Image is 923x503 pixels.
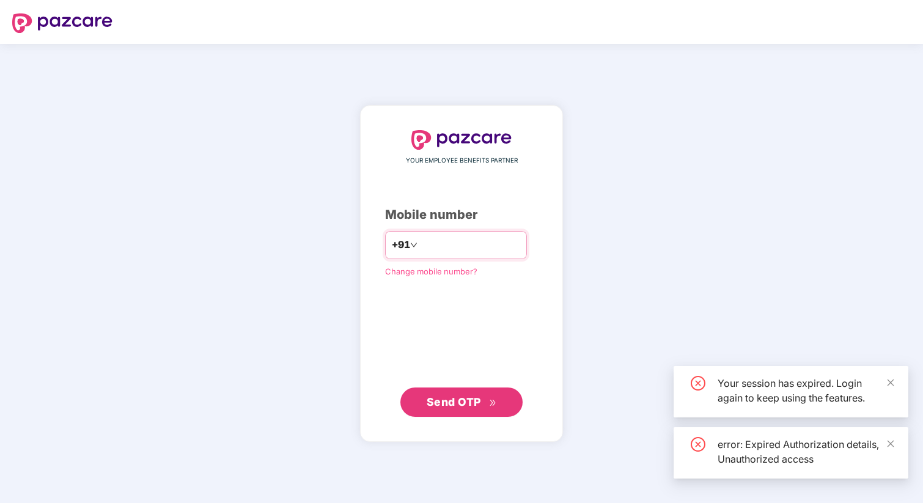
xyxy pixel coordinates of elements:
[427,395,481,408] span: Send OTP
[385,266,477,276] a: Change mobile number?
[718,437,894,466] div: error: Expired Authorization details, Unauthorized access
[718,376,894,405] div: Your session has expired. Login again to keep using the features.
[410,241,417,249] span: down
[406,156,518,166] span: YOUR EMPLOYEE BENEFITS PARTNER
[886,378,895,387] span: close
[12,13,112,33] img: logo
[691,437,705,452] span: close-circle
[385,205,538,224] div: Mobile number
[411,130,512,150] img: logo
[489,399,497,407] span: double-right
[400,387,523,417] button: Send OTPdouble-right
[392,237,410,252] span: +91
[691,376,705,391] span: close-circle
[886,439,895,448] span: close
